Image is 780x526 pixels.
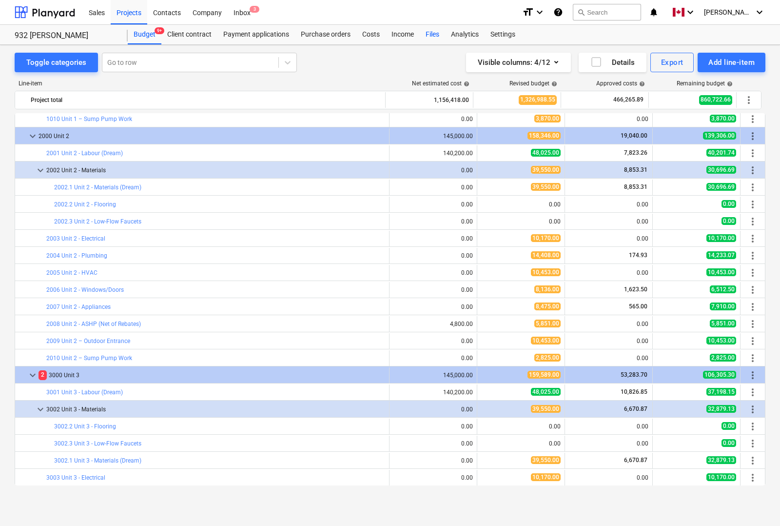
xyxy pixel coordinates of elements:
[393,116,473,122] div: 0.00
[393,235,473,242] div: 0.00
[710,320,736,327] span: 5,851.00
[27,130,39,142] span: keyboard_arrow_down
[747,113,759,125] span: More actions
[534,115,561,122] span: 3,870.00
[569,440,648,447] div: 0.00
[590,56,635,69] div: Details
[393,372,473,379] div: 145,000.00
[54,457,141,464] a: 3002.1 Unit 3 - Materials (Dream)
[706,388,736,396] span: 37,198.15
[661,56,683,69] div: Export
[531,337,561,344] span: 10,453.00
[747,438,759,449] span: More actions
[721,439,736,447] span: 0.00
[393,321,473,327] div: 4,800.00
[703,132,736,140] span: 139,306.00
[747,421,759,432] span: More actions
[155,27,164,34] span: 9+
[623,405,648,412] span: 6,670.87
[684,6,696,18] i: keyboard_arrow_down
[569,269,648,276] div: 0.00
[721,422,736,430] span: 0.00
[569,116,648,122] div: 0.00
[569,201,648,208] div: 0.00
[620,371,648,378] span: 53,283.70
[393,389,473,396] div: 140,200.00
[743,94,755,106] span: More actions
[393,184,473,191] div: 0.00
[706,166,736,174] span: 30,696.69
[569,218,648,225] div: 0.00
[731,479,780,526] iframe: Chat Widget
[649,6,659,18] i: notifications
[747,404,759,415] span: More actions
[534,6,546,18] i: keyboard_arrow_down
[569,474,648,481] div: 0.00
[531,405,561,413] span: 39,550.00
[747,369,759,381] span: More actions
[534,320,561,327] span: 5,851.00
[393,150,473,157] div: 140,200.00
[46,402,385,417] div: 3002 Unit 3 - Materials
[393,355,473,362] div: 0.00
[481,201,561,208] div: 0.00
[46,303,111,310] a: 2007 Unit 2 - Appliances
[628,303,648,310] span: 565.00
[747,199,759,210] span: More actions
[531,473,561,481] span: 10,170.00
[569,338,648,344] div: 0.00
[393,218,473,225] div: 0.00
[445,25,485,44] a: Analytics
[295,25,356,44] div: Purchase orders
[569,355,648,362] div: 0.00
[15,53,98,72] button: Toggle categories
[710,303,736,310] span: 7,910.00
[677,80,733,87] div: Remaining budget
[612,96,644,104] span: 466,265.89
[15,31,116,41] div: 932 [PERSON_NAME]
[519,95,557,104] span: 1,326,988.55
[569,235,648,242] div: 0.00
[623,149,648,156] span: 7,823.26
[31,92,381,108] div: Project total
[706,183,736,191] span: 30,696.69
[710,115,736,122] span: 3,870.00
[46,355,132,362] a: 2010 Unit 2 – Sump Pump Work
[549,81,557,87] span: help
[35,164,46,176] span: keyboard_arrow_down
[393,338,473,344] div: 0.00
[39,128,385,144] div: 2000 Unit 2
[393,269,473,276] div: 0.00
[534,285,561,293] span: 8,136.00
[706,473,736,481] span: 10,170.00
[393,406,473,413] div: 0.00
[54,423,116,430] a: 3002.2 Unit 3 - Flooring
[393,303,473,310] div: 0.00
[54,440,141,447] a: 3002.3 Unit 3 - Low-Flow Faucets
[250,6,259,13] span: 3
[466,53,571,72] button: Visible columns:4/12
[161,25,217,44] a: Client contract
[747,301,759,313] span: More actions
[747,386,759,398] span: More actions
[527,132,561,140] span: 158,346.00
[573,4,641,20] button: Search
[698,53,765,72] button: Add line-item
[54,201,116,208] a: 2002.2 Unit 2 - Flooring
[754,6,765,18] i: keyboard_arrow_down
[481,218,561,225] div: 0.00
[128,25,161,44] div: Budget
[15,80,386,87] div: Line-item
[356,25,386,44] a: Costs
[706,149,736,157] span: 40,201.74
[46,321,141,327] a: 2008 Unit 2 - ASHP (Net of Rebates)
[531,251,561,259] span: 14,408.00
[569,321,648,327] div: 0.00
[420,25,445,44] div: Files
[623,286,648,293] span: 1,623.50
[35,404,46,415] span: keyboard_arrow_down
[393,133,473,140] div: 145,000.00
[481,423,561,430] div: 0.00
